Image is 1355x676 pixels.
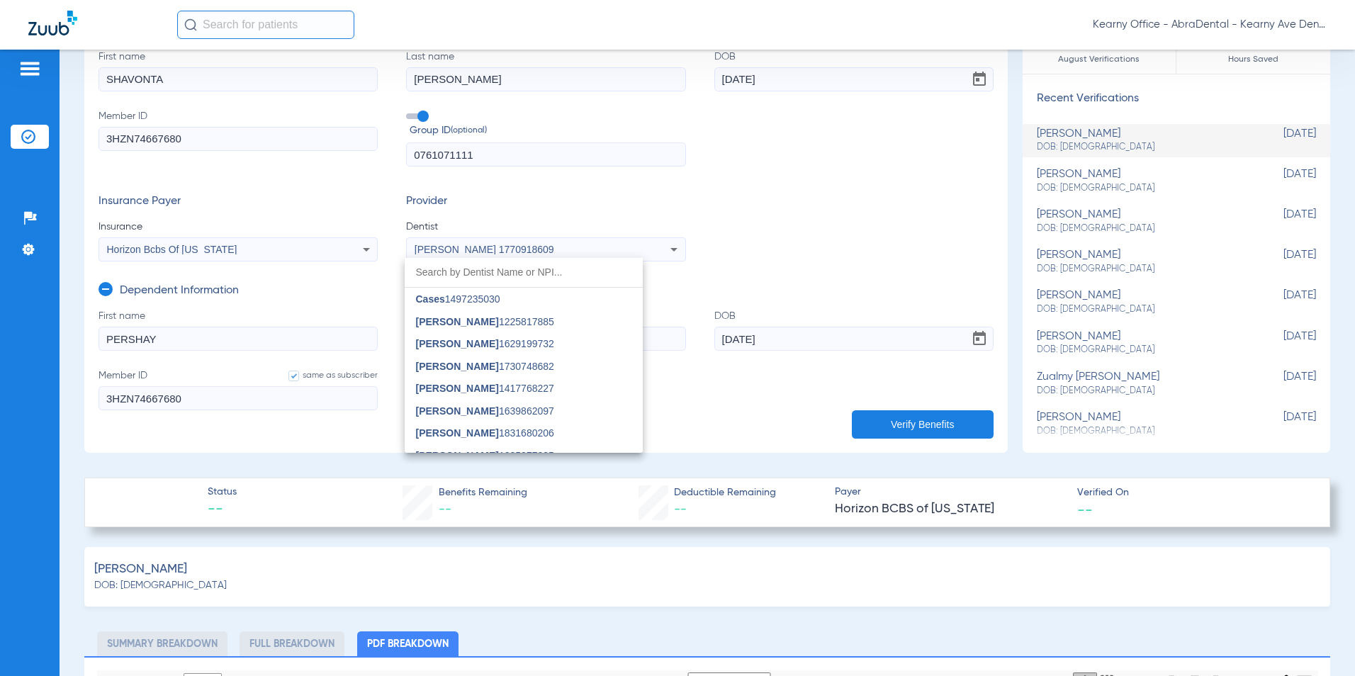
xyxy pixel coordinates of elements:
[416,294,500,304] span: 1497235030
[416,405,499,417] span: [PERSON_NAME]
[416,338,499,349] span: [PERSON_NAME]
[416,361,499,372] span: [PERSON_NAME]
[416,450,499,461] span: [PERSON_NAME]
[416,406,554,416] span: 1639862097
[416,339,554,349] span: 1629199732
[416,427,499,439] span: [PERSON_NAME]
[416,316,499,327] span: [PERSON_NAME]
[1284,608,1355,676] iframe: Chat Widget
[416,293,445,305] span: Cases
[416,428,554,438] span: 1831680206
[416,361,554,371] span: 1730748682
[416,383,554,393] span: 1417768227
[416,383,499,394] span: [PERSON_NAME]
[416,451,554,461] span: 1235377235
[405,258,643,287] input: dropdown search
[416,317,554,327] span: 1225817885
